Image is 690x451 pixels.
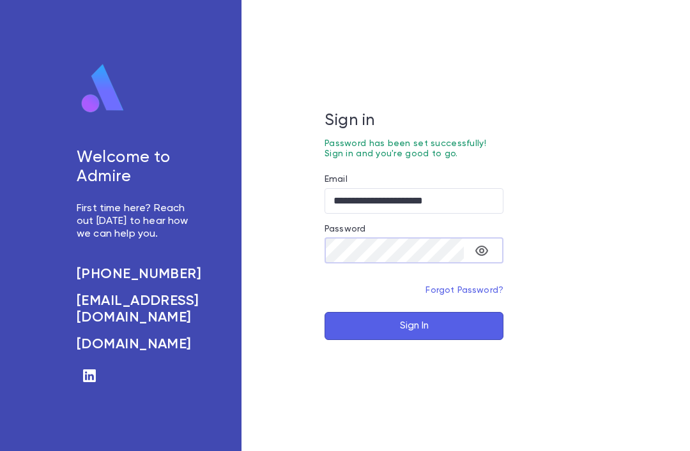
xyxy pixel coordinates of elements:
h5: Sign in [325,112,503,131]
label: Email [325,174,348,184]
img: logo [77,63,129,114]
h5: Welcome to Admire [77,149,190,187]
a: Forgot Password? [425,286,503,295]
button: Sign In [325,312,503,340]
label: Password [325,224,365,234]
p: First time here? Reach out [DATE] to hear how we can help you. [77,202,190,240]
button: toggle password visibility [469,238,494,263]
a: [EMAIL_ADDRESS][DOMAIN_NAME] [77,293,190,326]
a: [DOMAIN_NAME] [77,336,190,353]
a: [PHONE_NUMBER] [77,266,190,283]
p: Password has been set successfully! Sign in and you're good to go. [325,138,503,159]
